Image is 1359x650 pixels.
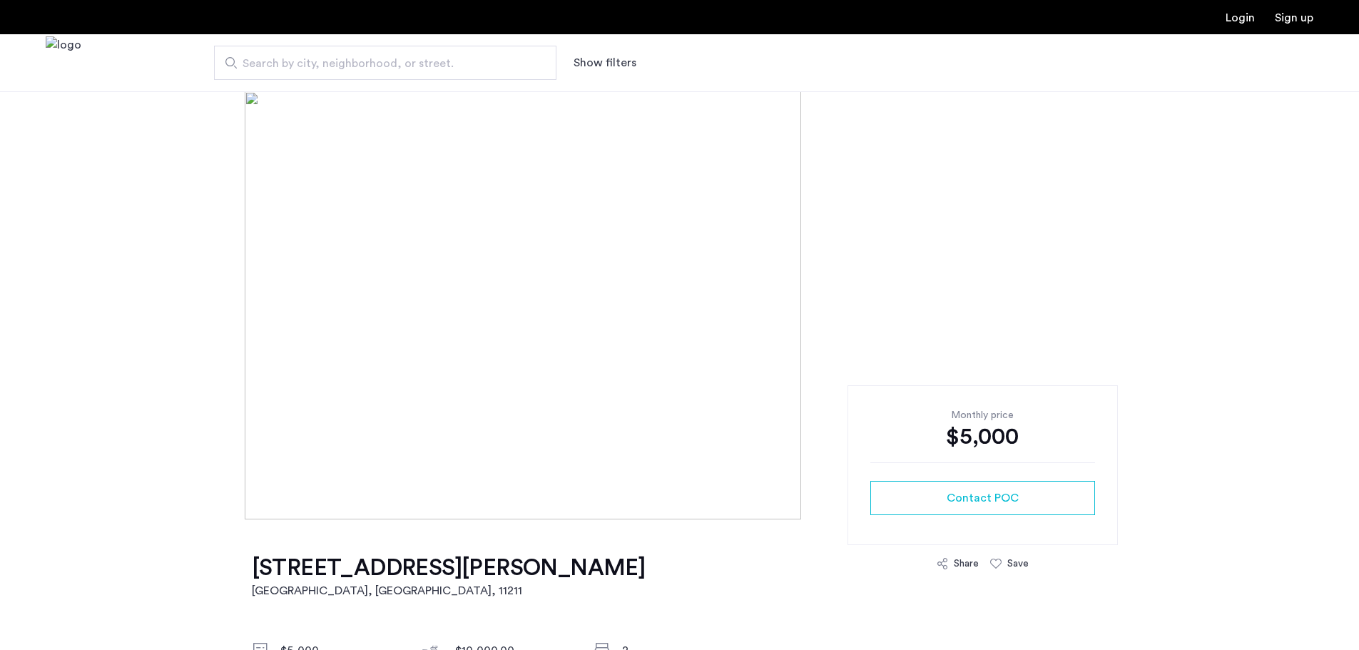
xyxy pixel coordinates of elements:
button: Show or hide filters [574,54,636,71]
h1: [STREET_ADDRESS][PERSON_NAME] [252,554,646,582]
a: Login [1226,12,1255,24]
div: Monthly price [870,408,1095,422]
a: Registration [1275,12,1313,24]
div: Share [954,557,979,571]
h2: [GEOGRAPHIC_DATA], [GEOGRAPHIC_DATA] , 11211 [252,582,646,599]
img: [object%20Object] [245,91,1114,519]
span: Search by city, neighborhood, or street. [243,55,516,72]
button: button [870,481,1095,515]
img: logo [46,36,81,90]
a: [STREET_ADDRESS][PERSON_NAME][GEOGRAPHIC_DATA], [GEOGRAPHIC_DATA], 11211 [252,554,646,599]
input: Apartment Search [214,46,556,80]
a: Cazamio Logo [46,36,81,90]
span: Contact POC [947,489,1019,507]
div: Save [1007,557,1029,571]
div: $5,000 [870,422,1095,451]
